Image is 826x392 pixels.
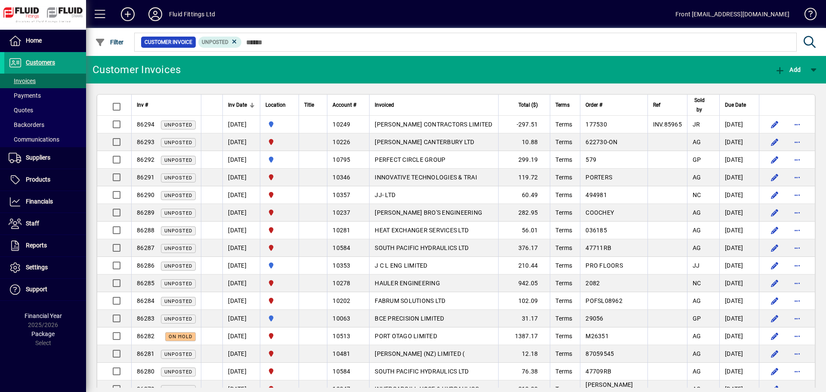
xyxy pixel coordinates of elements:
[719,186,759,204] td: [DATE]
[222,204,260,222] td: [DATE]
[222,186,260,204] td: [DATE]
[4,132,86,147] a: Communications
[375,244,468,251] span: SOUTH PACIFIC HYDRAULICS LTD
[222,169,260,186] td: [DATE]
[26,176,50,183] span: Products
[693,368,701,375] span: AG
[719,310,759,327] td: [DATE]
[137,315,154,322] span: 86283
[222,116,260,133] td: [DATE]
[768,259,782,272] button: Edit
[375,209,482,216] span: [PERSON_NAME] BRO'S ENGINEERING
[498,204,550,222] td: 282.95
[498,169,550,186] td: 119.72
[693,156,701,163] span: GP
[555,156,572,163] span: Terms
[375,156,445,163] span: PERFECT CIRCLE GROUP
[93,34,126,50] button: Filter
[498,133,550,151] td: 10.88
[137,139,154,145] span: 86293
[768,276,782,290] button: Edit
[222,345,260,363] td: [DATE]
[137,191,154,198] span: 86290
[719,204,759,222] td: [DATE]
[137,244,154,251] span: 86287
[265,331,293,341] span: FLUID FITTINGS CHRISTCHURCH
[333,121,350,128] span: 10249
[304,100,314,110] span: Title
[4,213,86,235] a: Staff
[725,100,754,110] div: Due Date
[518,100,538,110] span: Total ($)
[26,286,47,293] span: Support
[198,37,242,48] mat-chip: Customer Invoice Status: Unposted
[555,227,572,234] span: Terms
[790,206,804,219] button: More options
[4,88,86,103] a: Payments
[498,257,550,275] td: 210.44
[586,350,614,357] span: 87059545
[164,263,192,269] span: Unposted
[719,363,759,380] td: [DATE]
[719,257,759,275] td: [DATE]
[498,222,550,239] td: 56.01
[265,225,293,235] span: FLUID FITTINGS CHRISTCHURCH
[222,310,260,327] td: [DATE]
[719,151,759,169] td: [DATE]
[693,350,701,357] span: AG
[265,314,293,323] span: AUCKLAND
[26,198,53,205] span: Financials
[222,327,260,345] td: [DATE]
[555,297,572,304] span: Terms
[333,333,350,340] span: 10513
[333,100,364,110] div: Account #
[693,121,700,128] span: JR
[375,368,468,375] span: SOUTH PACIFIC HYDRAULICS LTD
[333,315,350,322] span: 10063
[137,280,154,287] span: 86285
[4,235,86,256] a: Reports
[555,315,572,322] span: Terms
[222,292,260,310] td: [DATE]
[228,100,247,110] span: Inv Date
[228,100,255,110] div: Inv Date
[768,312,782,325] button: Edit
[693,96,706,114] span: Sold by
[498,151,550,169] td: 299.19
[222,151,260,169] td: [DATE]
[555,368,572,375] span: Terms
[498,275,550,292] td: 942.05
[768,206,782,219] button: Edit
[555,121,572,128] span: Terms
[164,299,192,304] span: Unposted
[164,316,192,322] span: Unposted
[137,333,154,340] span: 86282
[719,327,759,345] td: [DATE]
[164,369,192,375] span: Unposted
[693,191,701,198] span: NC
[798,2,815,30] a: Knowledge Base
[375,350,465,357] span: [PERSON_NAME] (NZ) LIMITED (
[26,37,42,44] span: Home
[375,100,493,110] div: Invoiced
[586,156,596,163] span: 579
[265,120,293,129] span: AUCKLAND
[9,121,44,128] span: Backorders
[164,281,192,287] span: Unposted
[693,139,701,145] span: AG
[26,220,39,227] span: Staff
[222,363,260,380] td: [DATE]
[375,191,395,198] span: JJ- LTD
[790,294,804,308] button: More options
[693,209,701,216] span: AG
[586,280,600,287] span: 2082
[4,147,86,169] a: Suppliers
[790,364,804,378] button: More options
[4,279,86,300] a: Support
[653,100,682,110] div: Ref
[145,38,192,46] span: Customer Invoice
[222,257,260,275] td: [DATE]
[586,100,642,110] div: Order #
[586,191,607,198] span: 494981
[333,100,356,110] span: Account #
